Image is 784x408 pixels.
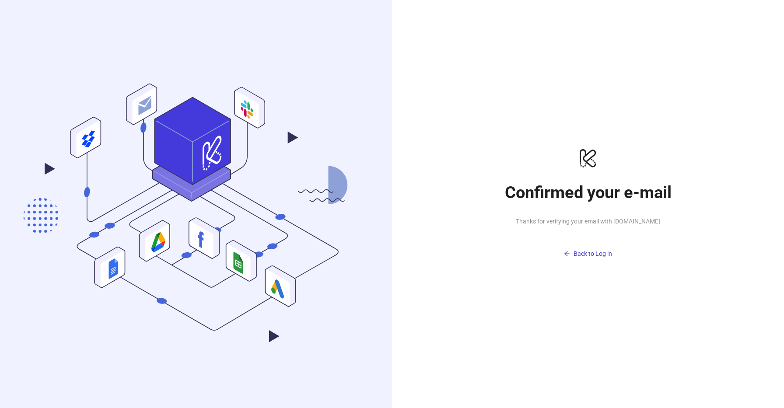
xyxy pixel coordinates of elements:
span: Back to Log in [574,250,612,257]
a: Back to Log in [500,233,675,261]
button: Back to Log in [500,247,675,261]
span: arrow-left [564,251,570,257]
h1: Confirmed your e-mail [500,182,675,202]
span: Thanks for verifying your email with [DOMAIN_NAME] [500,216,675,226]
